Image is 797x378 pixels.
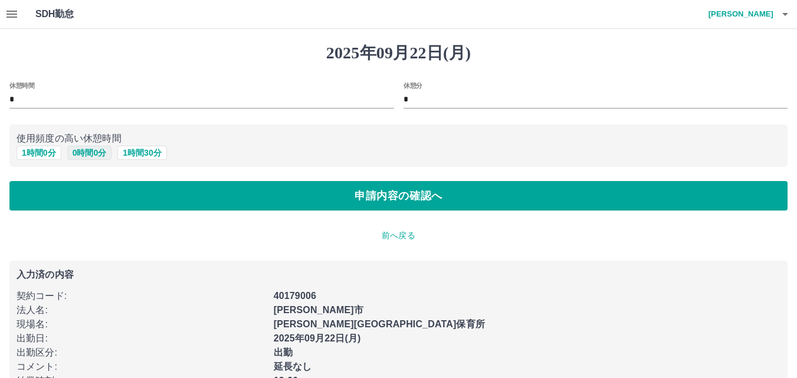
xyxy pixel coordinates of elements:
b: 40179006 [274,291,316,301]
p: 法人名 : [17,303,267,317]
label: 休憩時間 [9,81,34,90]
p: 出勤区分 : [17,346,267,360]
button: 申請内容の確認へ [9,181,788,211]
button: 1時間30分 [117,146,166,160]
p: 前へ戻る [9,229,788,242]
b: 2025年09月22日(月) [274,333,361,343]
p: 契約コード : [17,289,267,303]
b: [PERSON_NAME]市 [274,305,363,315]
h1: 2025年09月22日(月) [9,43,788,63]
p: 現場名 : [17,317,267,331]
label: 休憩分 [404,81,422,90]
button: 1時間0分 [17,146,61,160]
button: 0時間0分 [67,146,112,160]
b: [PERSON_NAME][GEOGRAPHIC_DATA]保育所 [274,319,485,329]
p: コメント : [17,360,267,374]
p: 使用頻度の高い休憩時間 [17,132,780,146]
p: 出勤日 : [17,331,267,346]
b: 延長なし [274,361,312,372]
p: 入力済の内容 [17,270,780,280]
b: 出勤 [274,347,293,357]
